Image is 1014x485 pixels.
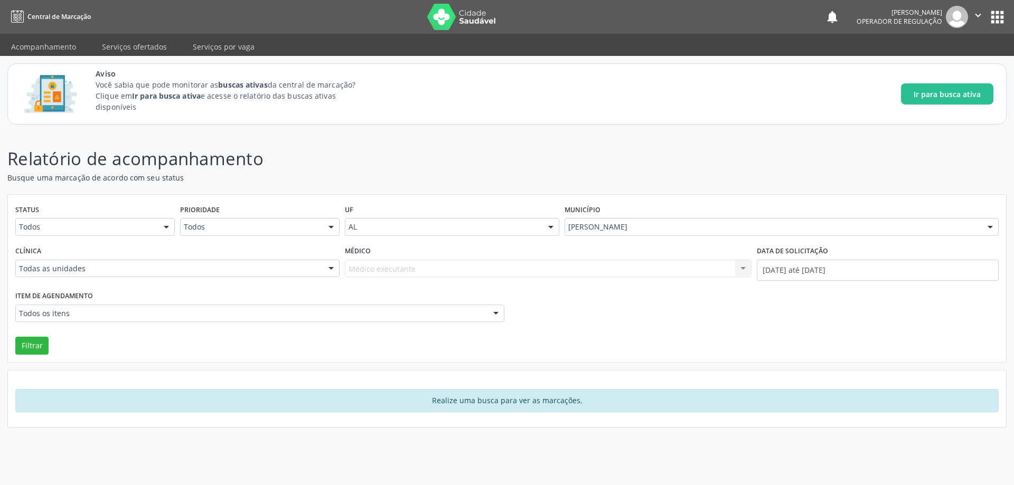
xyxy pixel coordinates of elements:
span: [PERSON_NAME] [568,222,977,232]
span: AL [349,222,538,232]
strong: Ir para busca ativa [132,91,201,101]
label: Município [565,202,600,218]
a: Serviços por vaga [185,37,262,56]
label: UF [345,202,353,218]
a: Serviços ofertados [95,37,174,56]
img: Imagem de CalloutCard [21,70,81,118]
button: notifications [825,9,840,24]
label: Clínica [15,243,41,260]
div: [PERSON_NAME] [857,8,942,17]
label: Data de Solicitação [757,243,828,260]
label: Prioridade [180,202,220,218]
a: Acompanhamento [4,37,83,56]
label: Médico [345,243,371,260]
button: Filtrar [15,337,49,355]
button: apps [988,8,1007,26]
span: Todos os itens [19,308,483,319]
strong: buscas ativas [218,80,267,90]
span: Ir para busca ativa [914,89,981,100]
button:  [968,6,988,28]
span: Central de Marcação [27,12,91,21]
span: Operador de regulação [857,17,942,26]
div: Realize uma busca para ver as marcações. [15,389,999,412]
label: Status [15,202,39,218]
span: Todos [184,222,318,232]
p: Você sabia que pode monitorar as da central de marcação? Clique em e acesse o relatório das busca... [96,79,375,112]
i:  [972,9,984,21]
input: Selecione um intervalo [757,260,999,281]
span: Aviso [96,68,375,79]
p: Relatório de acompanhamento [7,146,707,172]
p: Busque uma marcação de acordo com seu status [7,172,707,183]
img: img [946,6,968,28]
span: Todos [19,222,153,232]
button: Ir para busca ativa [901,83,993,104]
label: Item de agendamento [15,288,93,305]
a: Central de Marcação [7,8,91,25]
span: Todas as unidades [19,263,318,274]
